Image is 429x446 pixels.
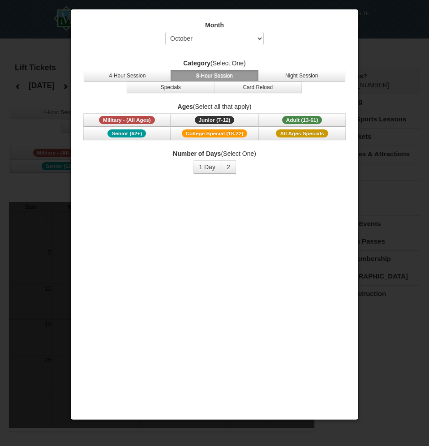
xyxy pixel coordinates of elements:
button: Night Session [258,70,346,81]
button: College Special (18-22) [171,127,258,140]
button: Specials [127,81,214,93]
label: (Select One) [82,149,347,158]
button: Senior (62+) [83,127,171,140]
strong: Ages [178,103,193,110]
strong: Month [205,21,224,29]
span: Senior (62+) [107,129,146,137]
label: (Select all that apply) [82,102,347,111]
button: Junior (7-12) [171,113,258,127]
span: Military - (All Ages) [99,116,155,124]
strong: Number of Days [173,150,221,157]
button: Adult (13-61) [258,113,346,127]
span: All Ages Specials [276,129,328,137]
button: 8-Hour Session [171,70,258,81]
button: 4-Hour Session [84,70,172,81]
button: Military - (All Ages) [83,113,171,127]
button: All Ages Specials [258,127,346,140]
button: Card Reload [214,81,302,93]
label: (Select One) [82,59,347,68]
button: 1 Day [193,160,221,174]
span: College Special (18-22) [182,129,248,137]
span: Adult (13-61) [282,116,322,124]
strong: Category [183,60,210,67]
button: 2 [221,160,236,174]
span: Junior (7-12) [195,116,235,124]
